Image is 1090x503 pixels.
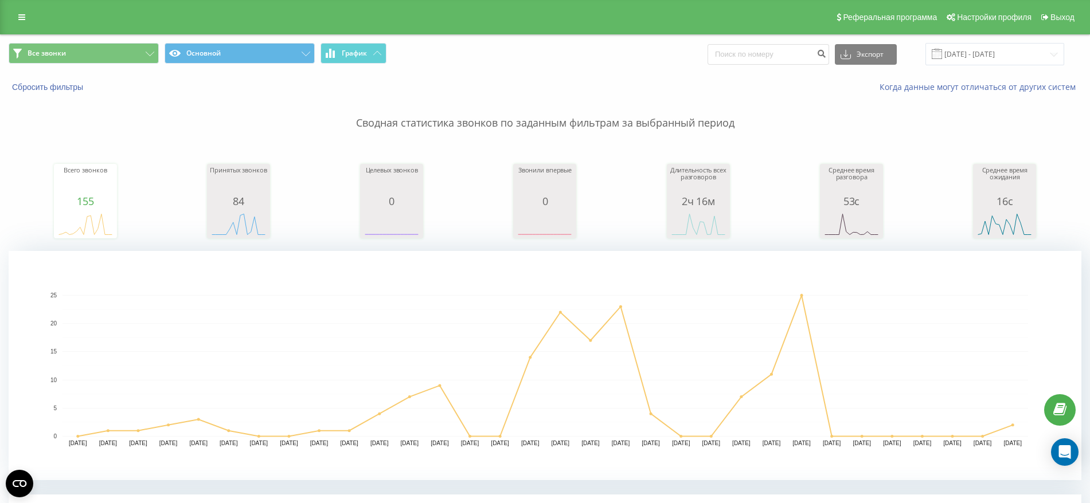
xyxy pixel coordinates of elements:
[670,207,727,241] svg: A chart.
[880,81,1081,92] a: Когда данные могут отличаться от других систем
[370,440,389,446] text: [DATE]
[9,82,89,92] button: Сбросить фильтры
[363,167,420,195] div: Целевых звонков
[57,167,114,195] div: Всего звонков
[672,440,690,446] text: [DATE]
[823,440,841,446] text: [DATE]
[280,440,298,446] text: [DATE]
[50,292,57,298] text: 25
[9,251,1081,480] svg: A chart.
[943,440,962,446] text: [DATE]
[1050,13,1075,22] span: Выход
[189,440,208,446] text: [DATE]
[363,195,420,207] div: 0
[581,440,600,446] text: [DATE]
[321,43,386,64] button: График
[976,195,1033,207] div: 16с
[913,440,932,446] text: [DATE]
[823,195,880,207] div: 53с
[9,43,159,64] button: Все звонки
[210,167,267,195] div: Принятых звонков
[823,207,880,241] svg: A chart.
[28,49,66,58] span: Все звонки
[310,440,329,446] text: [DATE]
[792,440,811,446] text: [DATE]
[159,440,178,446] text: [DATE]
[342,49,367,57] span: График
[708,44,829,65] input: Поиск по номеру
[431,440,449,446] text: [DATE]
[210,195,267,207] div: 84
[670,167,727,195] div: Длительность всех разговоров
[99,440,118,446] text: [DATE]
[50,320,57,327] text: 20
[69,440,87,446] text: [DATE]
[516,195,573,207] div: 0
[9,93,1081,131] p: Сводная статистика звонков по заданным фильтрам за выбранный период
[552,440,570,446] text: [DATE]
[6,470,33,497] button: Open CMP widget
[976,207,1033,241] svg: A chart.
[843,13,937,22] span: Реферальная программа
[57,207,114,241] svg: A chart.
[732,440,751,446] text: [DATE]
[129,440,147,446] text: [DATE]
[835,44,897,65] button: Экспорт
[210,207,267,241] svg: A chart.
[976,167,1033,195] div: Среднее время ожидания
[853,440,871,446] text: [DATE]
[1003,440,1022,446] text: [DATE]
[670,195,727,207] div: 2ч 16м
[957,13,1032,22] span: Настройки профиля
[53,405,57,411] text: 5
[53,433,57,439] text: 0
[491,440,509,446] text: [DATE]
[516,167,573,195] div: Звонили впервые
[642,440,660,446] text: [DATE]
[1051,438,1079,466] div: Open Intercom Messenger
[165,43,315,64] button: Основной
[883,440,901,446] text: [DATE]
[50,349,57,355] text: 15
[340,440,358,446] text: [DATE]
[363,207,420,241] svg: A chart.
[763,440,781,446] text: [DATE]
[612,440,630,446] text: [DATE]
[702,440,721,446] text: [DATE]
[461,440,479,446] text: [DATE]
[57,195,114,207] div: 155
[521,440,540,446] text: [DATE]
[823,167,880,195] div: Среднее время разговора
[974,440,992,446] text: [DATE]
[50,377,57,383] text: 10
[516,207,573,241] svg: A chart.
[250,440,268,446] text: [DATE]
[220,440,238,446] text: [DATE]
[401,440,419,446] text: [DATE]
